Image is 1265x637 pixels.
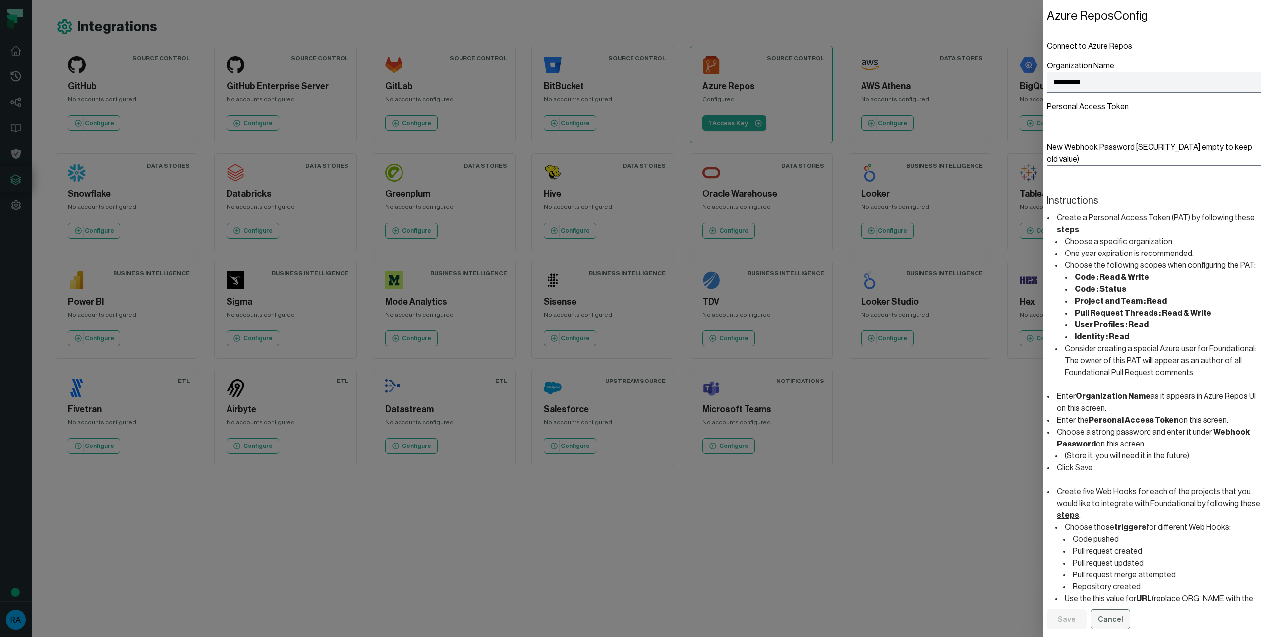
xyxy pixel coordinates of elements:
[18,270,180,286] div: 2Lineage Graph
[1071,581,1261,593] li: Repository created
[1075,273,1149,281] strong: Code : Read & Write
[1075,309,1211,317] strong: Pull Request Threads : Read & Write
[1047,113,1261,133] input: Personal Access Token
[1047,194,1261,208] header: Instructions
[1047,101,1261,133] label: Personal Access Token
[1075,297,1167,305] strong: Project and Team : Read
[1047,141,1261,186] label: New Webhook Password [SECURITY_DATA] empty to keep old value)
[1063,343,1261,379] li: Consider creating a special Azure user for Foundational: The owner of this PAT will appear as an ...
[38,196,106,216] button: Take the tour
[1057,511,1079,519] a: steps
[82,334,116,341] span: Messages
[1136,595,1152,603] strong: URL
[1055,486,1261,521] li: Create five Web Hooks for each of the projects that you would like to integrate with Foundational...
[1047,40,1261,52] h1: Connect to Azure Repos
[1063,593,1261,617] li: Use the this value for (replace ORG_NAME with the value from above):
[1089,416,1179,424] strong: Personal Access Token
[14,38,184,74] div: Welcome, [PERSON_NAME]!
[1114,523,1146,531] strong: triggers
[132,310,198,349] button: Tasks
[1055,426,1261,450] li: Choose a strong password and enter it under on this screen.
[1047,165,1261,186] input: New Webhook Password [SECURITY_DATA] empty to keep old value)
[174,4,192,22] div: Close
[1075,285,1126,293] strong: Code : Status
[1047,60,1261,93] label: Organization Name
[1071,569,1261,581] li: Pull request merge attempted
[1047,72,1261,93] input: Organization Name
[1055,390,1261,414] li: Enter as it appears in Azure Repos UI on this screen.
[38,236,115,247] button: Mark as completed
[1076,392,1150,400] strong: Organization Name
[38,151,168,161] div: Find your Data Assets
[10,109,35,119] p: 5 steps
[1055,462,1261,474] li: Click Save.
[38,274,168,284] div: Lineage Graph
[1063,259,1261,343] li: Choose the following scopes when configuring the PAT:
[1075,333,1129,341] strong: Identity : Read
[1063,236,1261,248] li: Choose a specific organization.
[1071,545,1261,557] li: Pull request created
[1047,609,1087,629] button: Save
[18,147,180,163] div: 1Find your Data Assets
[84,4,116,21] h1: Tasks
[1055,414,1261,426] li: Enter the on this screen.
[1071,533,1261,545] li: Code pushed
[1055,212,1261,236] li: Create a Personal Access Token (PAT) by following these .
[1091,609,1130,629] button: Cancel
[131,109,188,119] p: About 5 minutes
[66,310,132,349] button: Messages
[1063,450,1261,462] li: (Store it, you will need it in the future)
[1063,521,1261,533] li: Choose those for different Web Hooks:
[38,167,172,188] div: Quickly find the right data asset in your stack.
[1063,248,1261,259] li: One year expiration is recommended.
[1057,226,1079,234] a: steps
[1075,321,1149,329] strong: User Profiles : Read
[1071,557,1261,569] li: Pull request updated
[155,334,176,341] span: Tasks
[23,334,43,341] span: Home
[14,74,184,98] div: Check out these product tours to help you get started with Foundational.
